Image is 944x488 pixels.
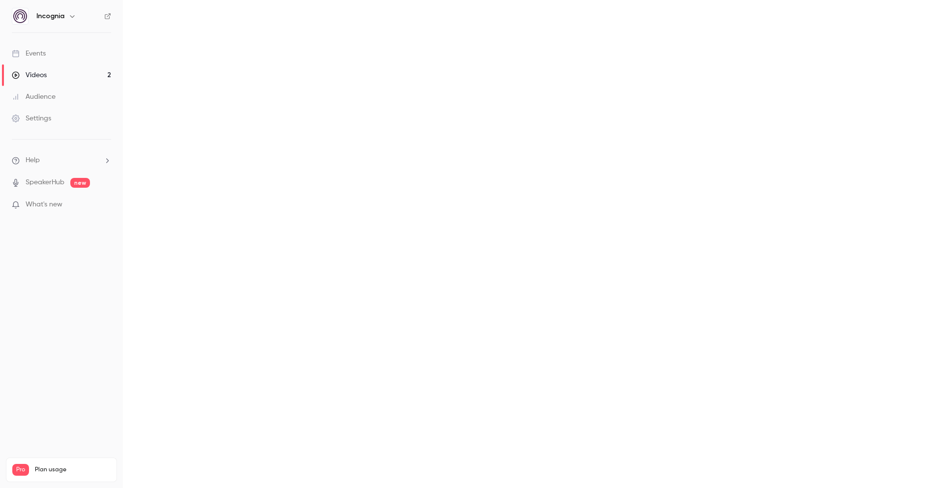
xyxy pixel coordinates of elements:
li: help-dropdown-opener [12,155,111,166]
span: new [70,178,90,188]
iframe: Noticeable Trigger [99,201,111,209]
div: Settings [12,114,51,123]
span: What's new [26,200,62,210]
h6: Incognia [36,11,64,21]
span: Plan usage [35,466,111,474]
div: Videos [12,70,47,80]
div: Audience [12,92,56,102]
div: Events [12,49,46,58]
a: SpeakerHub [26,177,64,188]
img: Incognia [12,8,28,24]
span: Help [26,155,40,166]
span: Pro [12,464,29,476]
